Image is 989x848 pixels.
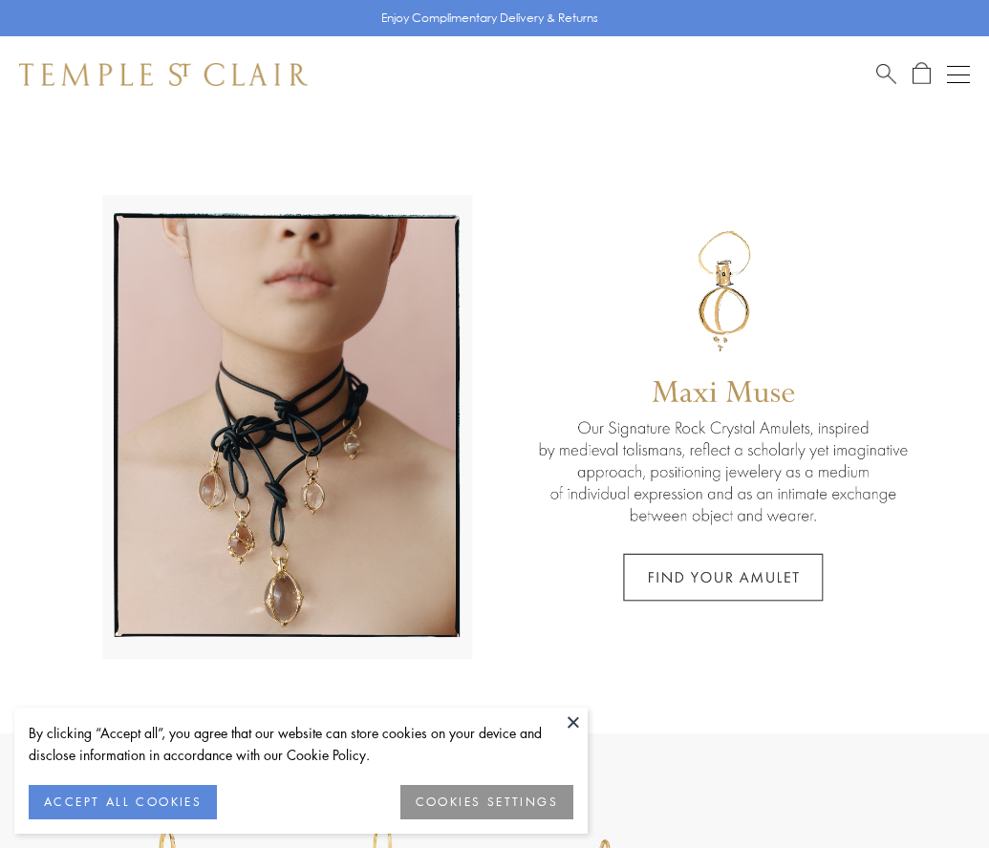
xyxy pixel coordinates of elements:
div: By clicking “Accept all”, you agree that our website can store cookies on your device and disclos... [29,722,573,766]
p: Enjoy Complimentary Delivery & Returns [381,9,598,28]
button: Open navigation [947,63,970,86]
button: COOKIES SETTINGS [400,785,573,819]
a: Search [876,62,896,86]
img: Temple St. Clair [19,63,308,86]
a: Open Shopping Bag [913,62,931,86]
button: ACCEPT ALL COOKIES [29,785,217,819]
